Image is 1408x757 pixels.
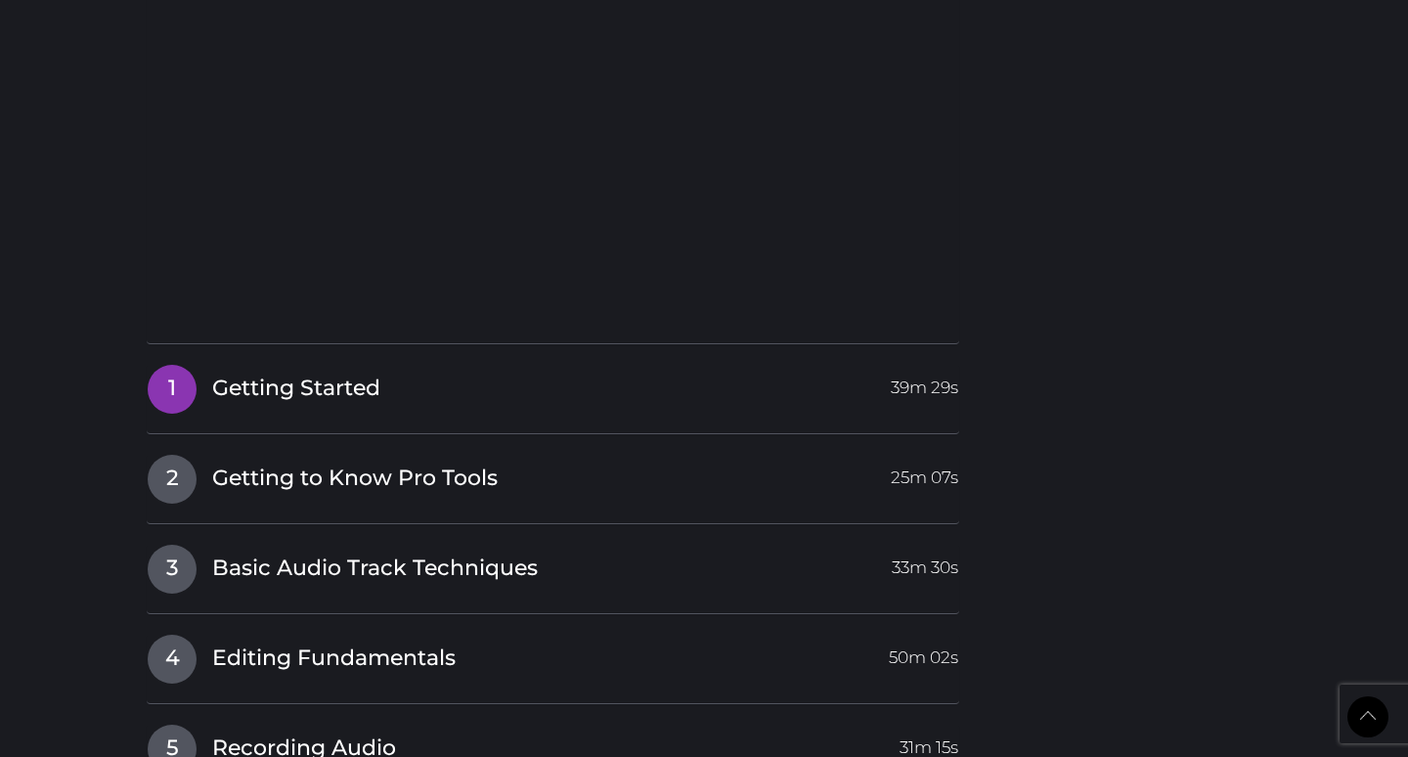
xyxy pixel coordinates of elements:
span: 25m 07s [891,455,958,490]
span: 39m 29s [891,365,958,400]
a: 4Editing Fundamentals50m 02s [147,634,959,675]
span: Editing Fundamentals [212,644,456,674]
span: 1 [148,365,197,414]
span: Getting Started [212,374,380,404]
span: 33m 30s [892,545,958,580]
a: Back to Top [1347,696,1388,737]
span: Getting to Know Pro Tools [212,464,498,494]
span: 50m 02s [889,635,958,670]
span: 3 [148,545,197,594]
a: 2Getting to Know Pro Tools25m 07s [147,454,959,495]
span: 2 [148,455,197,504]
span: 4 [148,635,197,684]
a: 1Getting Started39m 29s [147,364,959,405]
a: 3Basic Audio Track Techniques33m 30s [147,544,959,585]
span: Basic Audio Track Techniques [212,554,538,584]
